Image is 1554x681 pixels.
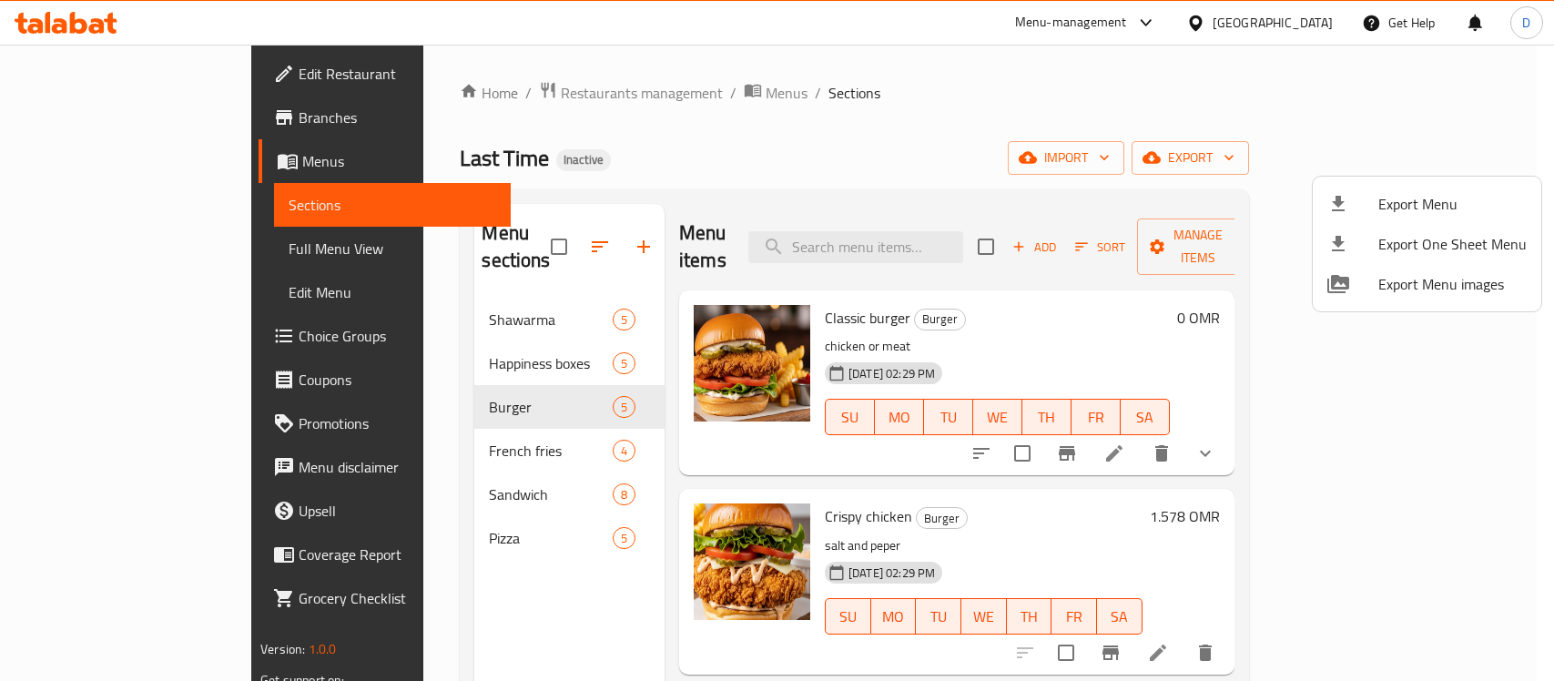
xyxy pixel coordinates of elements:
span: Export One Sheet Menu [1378,233,1527,255]
span: Export Menu [1378,193,1527,215]
li: Export Menu images [1313,264,1541,304]
li: Export menu items [1313,184,1541,224]
li: Export one sheet menu items [1313,224,1541,264]
span: Export Menu images [1378,273,1527,295]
